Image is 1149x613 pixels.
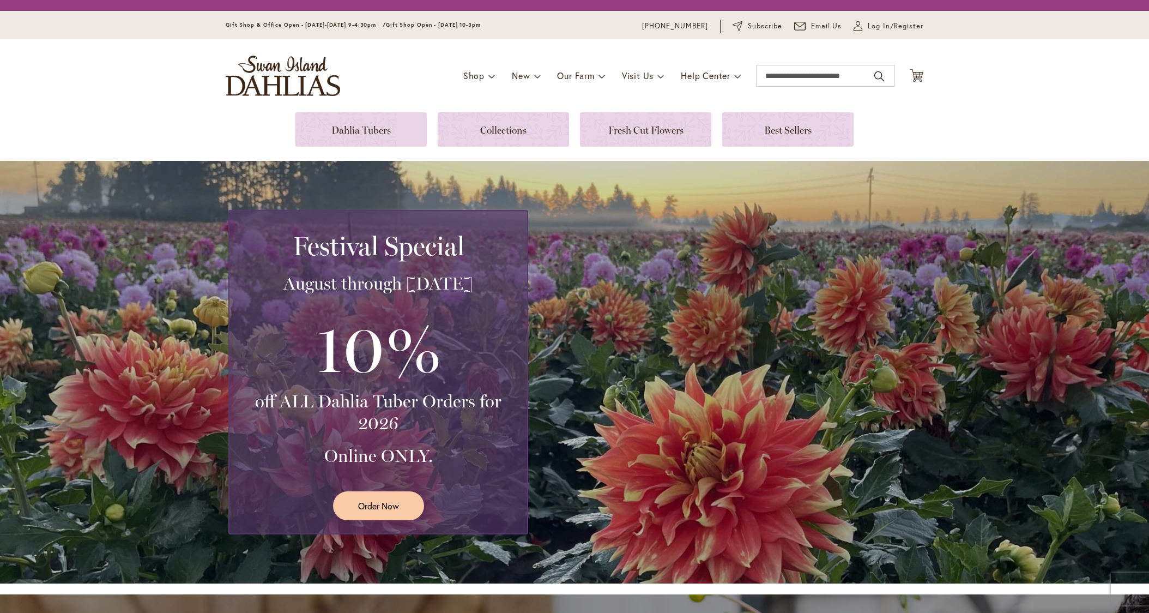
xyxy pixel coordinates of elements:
[622,70,654,81] span: Visit Us
[874,68,884,85] button: Search
[226,56,340,96] a: store logo
[243,231,514,261] h2: Festival Special
[386,21,481,28] span: Gift Shop Open - [DATE] 10-3pm
[243,305,514,390] h3: 10%
[463,70,485,81] span: Shop
[243,445,514,467] h3: Online ONLY.
[642,21,708,32] a: [PHONE_NUMBER]
[794,21,842,32] a: Email Us
[748,21,782,32] span: Subscribe
[868,21,923,32] span: Log In/Register
[512,70,530,81] span: New
[243,273,514,295] h3: August through [DATE]
[811,21,842,32] span: Email Us
[854,21,923,32] a: Log In/Register
[243,390,514,434] h3: off ALL Dahlia Tuber Orders for 2026
[358,500,399,512] span: Order Now
[226,21,386,28] span: Gift Shop & Office Open - [DATE]-[DATE] 9-4:30pm /
[333,491,424,520] a: Order Now
[681,70,730,81] span: Help Center
[557,70,594,81] span: Our Farm
[733,21,782,32] a: Subscribe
